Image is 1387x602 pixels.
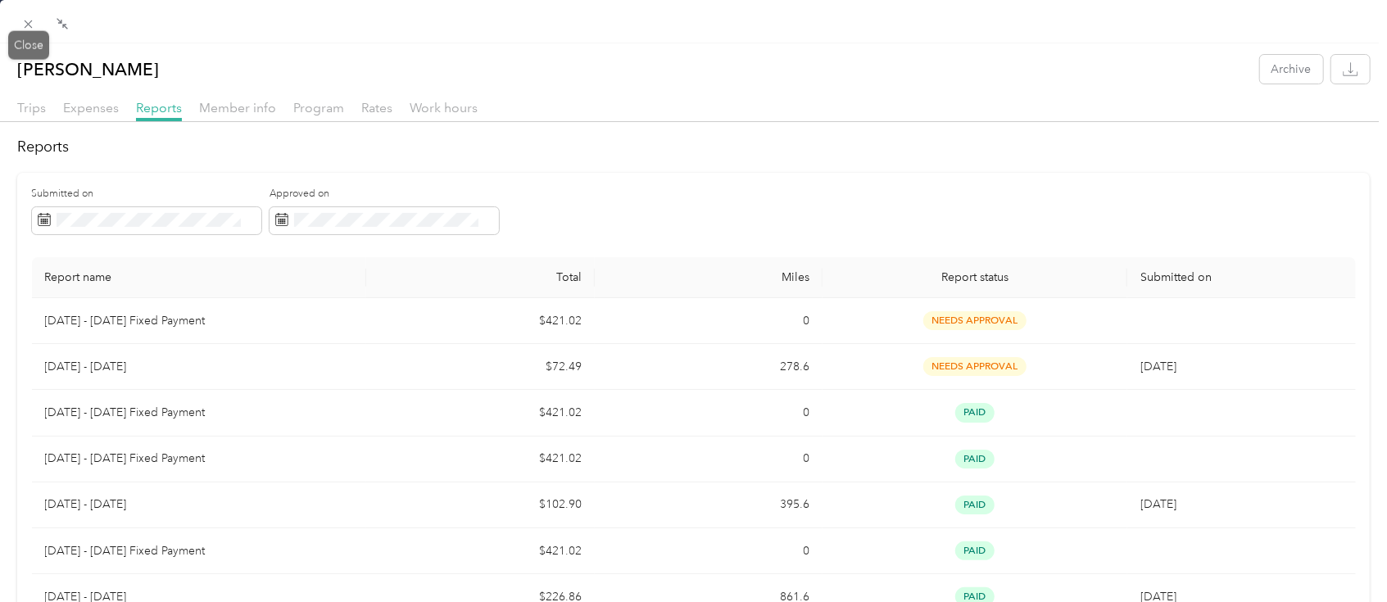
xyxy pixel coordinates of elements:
td: 0 [595,437,823,482]
span: needs approval [923,311,1027,330]
td: 0 [595,298,823,344]
p: [DATE] - [DATE] Fixed Payment [45,542,354,560]
div: Miles [608,270,810,284]
h2: Reports [17,136,1370,158]
p: [PERSON_NAME] [17,55,159,84]
label: Approved on [270,187,499,201]
p: [DATE] - [DATE] Fixed Payment [45,404,354,422]
div: Close [8,31,49,60]
span: paid [955,403,995,422]
td: $421.02 [366,437,595,482]
td: $421.02 [366,298,595,344]
span: Rates [361,100,392,115]
p: [DATE] - [DATE] [45,358,354,376]
span: Expenses [63,100,119,115]
td: $421.02 [366,528,595,574]
span: Work hours [410,100,478,115]
span: paid [955,496,995,514]
div: Total [379,270,582,284]
span: [DATE] [1140,360,1176,373]
span: Member info [199,100,276,115]
td: 278.6 [595,344,823,390]
span: paid [955,541,995,560]
td: $421.02 [366,390,595,436]
td: 395.6 [595,482,823,528]
td: $102.90 [366,482,595,528]
td: 0 [595,390,823,436]
th: Report name [32,257,367,298]
td: $72.49 [366,344,595,390]
p: [DATE] - [DATE] Fixed Payment [45,450,354,468]
span: Trips [17,100,46,115]
span: [DATE] [1140,497,1176,511]
span: Report status [836,270,1113,284]
label: Submitted on [32,187,261,201]
td: 0 [595,528,823,574]
th: Submitted on [1127,257,1356,298]
span: paid [955,450,995,468]
span: needs approval [923,357,1027,376]
iframe: Everlance-gr Chat Button Frame [1295,510,1387,602]
span: Reports [136,100,182,115]
button: Archive [1260,55,1323,84]
span: Program [293,100,344,115]
p: [DATE] - [DATE] Fixed Payment [45,312,354,330]
p: [DATE] - [DATE] [45,496,354,514]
